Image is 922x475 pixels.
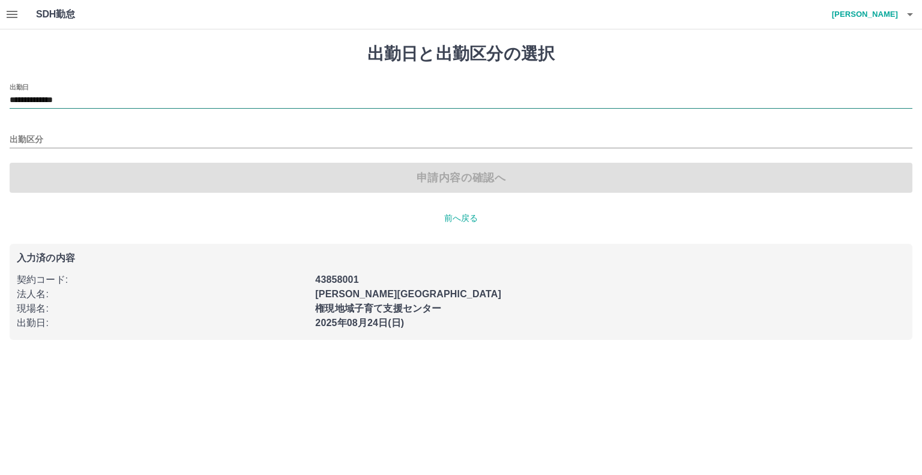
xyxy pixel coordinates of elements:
b: [PERSON_NAME][GEOGRAPHIC_DATA] [315,289,501,299]
p: 法人名 : [17,287,308,301]
p: 前へ戻る [10,212,912,225]
p: 現場名 : [17,301,308,316]
b: 権現地域子育て支援センター [315,303,441,313]
b: 2025年08月24日(日) [315,318,404,328]
p: 契約コード : [17,273,308,287]
label: 出勤日 [10,82,29,91]
p: 入力済の内容 [17,253,905,263]
h1: 出勤日と出勤区分の選択 [10,44,912,64]
p: 出勤日 : [17,316,308,330]
b: 43858001 [315,274,358,285]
